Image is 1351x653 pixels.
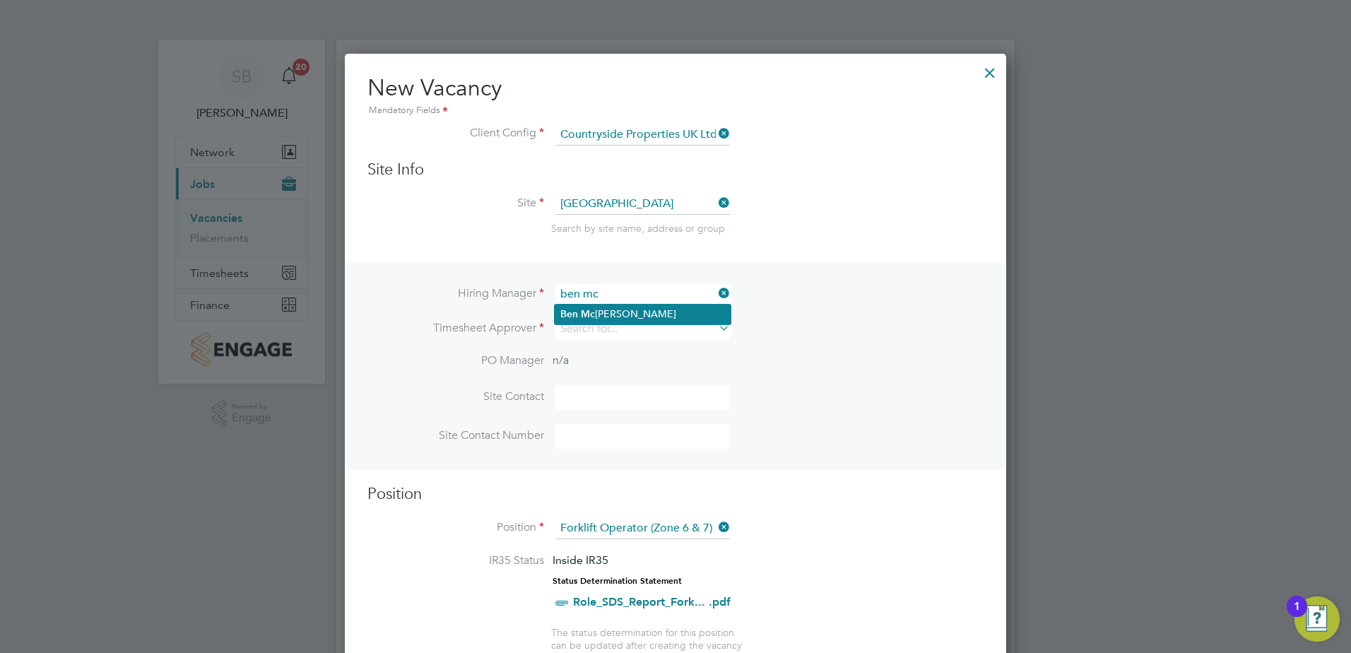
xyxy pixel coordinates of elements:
[555,319,730,339] input: Search for...
[367,353,544,368] label: PO Manager
[553,553,608,567] span: Inside IR35
[367,126,544,141] label: Client Config
[367,484,984,505] h3: Position
[367,321,544,336] label: Timesheet Approver
[555,284,730,305] input: Search for...
[367,428,544,443] label: Site Contact Number
[551,626,742,652] span: The status determination for this position can be updated after creating the vacancy
[553,353,569,367] span: n/a
[367,196,544,211] label: Site
[367,553,544,568] label: IR35 Status
[573,595,731,608] a: Role_SDS_Report_Fork... .pdf
[560,308,578,320] b: Ben
[367,389,544,404] label: Site Contact
[553,576,682,586] strong: Status Determination Statement
[555,194,730,215] input: Search for...
[555,518,730,539] input: Search for...
[367,520,544,535] label: Position
[551,222,725,235] span: Search by site name, address or group
[367,103,984,119] div: Mandatory Fields
[581,308,595,320] b: Mc
[367,286,544,301] label: Hiring Manager
[1294,596,1340,642] button: Open Resource Center, 1 new notification
[367,73,984,119] h2: New Vacancy
[1294,606,1300,625] div: 1
[367,160,984,180] h3: Site Info
[555,124,730,146] input: Search for...
[555,305,731,324] li: [PERSON_NAME]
